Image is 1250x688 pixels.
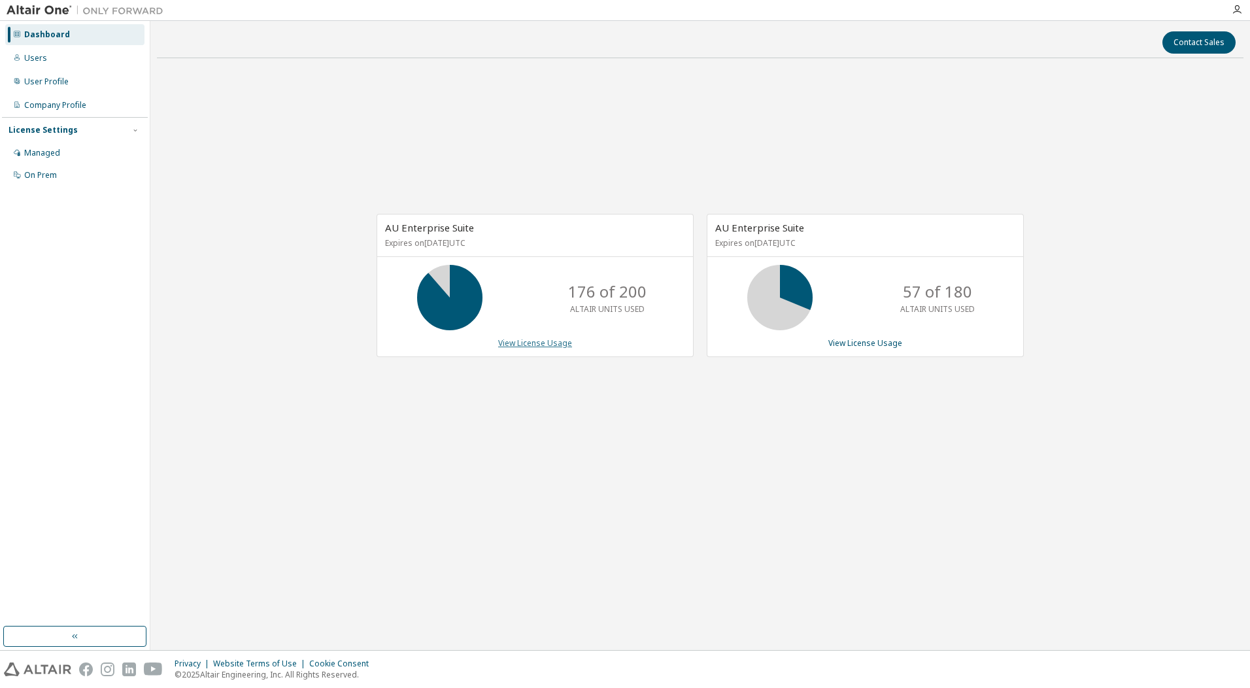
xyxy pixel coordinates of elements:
p: 57 of 180 [903,281,972,303]
div: License Settings [8,125,78,135]
div: Dashboard [24,29,70,40]
div: Privacy [175,659,213,669]
img: altair_logo.svg [4,662,71,676]
span: AU Enterprise Suite [385,221,474,234]
img: youtube.svg [144,662,163,676]
img: linkedin.svg [122,662,136,676]
p: © 2025 Altair Engineering, Inc. All Rights Reserved. [175,669,377,680]
div: Cookie Consent [309,659,377,669]
div: Website Terms of Use [213,659,309,669]
button: Contact Sales [1162,31,1236,54]
p: Expires on [DATE] UTC [715,237,1012,249]
span: AU Enterprise Suite [715,221,804,234]
p: Expires on [DATE] UTC [385,237,682,249]
div: Users [24,53,47,63]
img: instagram.svg [101,662,114,676]
img: facebook.svg [79,662,93,676]
div: Company Profile [24,100,86,111]
div: On Prem [24,170,57,181]
p: 176 of 200 [568,281,647,303]
p: ALTAIR UNITS USED [570,303,645,315]
p: ALTAIR UNITS USED [900,303,975,315]
div: Managed [24,148,60,158]
div: User Profile [24,77,69,87]
img: Altair One [7,4,170,17]
a: View License Usage [828,337,902,349]
a: View License Usage [498,337,572,349]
